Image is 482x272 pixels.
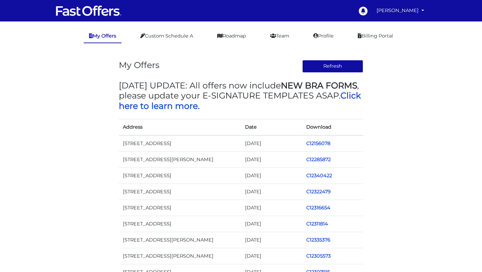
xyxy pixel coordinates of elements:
[352,29,398,43] a: Billing Portal
[374,4,427,17] a: [PERSON_NAME]
[241,248,302,264] td: [DATE]
[119,90,361,111] a: Click here to learn more.
[119,80,363,111] h3: [DATE] UPDATE: All offers now include , please update your E-SIGNATURE TEMPLATES ASAP.
[119,200,241,216] td: [STREET_ADDRESS]
[306,237,330,243] a: C12335376
[306,221,328,227] a: C12311814
[241,167,302,184] td: [DATE]
[84,29,122,43] a: My Offers
[119,184,241,200] td: [STREET_ADDRESS]
[241,151,302,167] td: [DATE]
[306,140,330,146] a: C12156078
[119,248,241,264] td: [STREET_ADDRESS][PERSON_NAME]
[119,232,241,248] td: [STREET_ADDRESS][PERSON_NAME]
[241,216,302,232] td: [DATE]
[241,200,302,216] td: [DATE]
[119,60,159,70] h3: My Offers
[306,173,332,179] a: C12340422
[306,205,330,211] a: C12316654
[306,253,331,259] a: C12305573
[241,119,302,135] th: Date
[308,29,339,43] a: Profile
[119,167,241,184] td: [STREET_ADDRESS]
[119,119,241,135] th: Address
[281,80,357,90] strong: NEW BRA FORMS
[302,119,364,135] th: Download
[265,29,295,43] a: Team
[241,135,302,152] td: [DATE]
[212,29,251,43] a: Roadmap
[302,60,364,73] button: Refresh
[119,135,241,152] td: [STREET_ADDRESS]
[119,151,241,167] td: [STREET_ADDRESS][PERSON_NAME]
[306,189,331,195] a: C12322479
[135,29,198,43] a: Custom Schedule A
[241,184,302,200] td: [DATE]
[306,156,331,162] a: C12285872
[119,216,241,232] td: [STREET_ADDRESS]
[241,232,302,248] td: [DATE]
